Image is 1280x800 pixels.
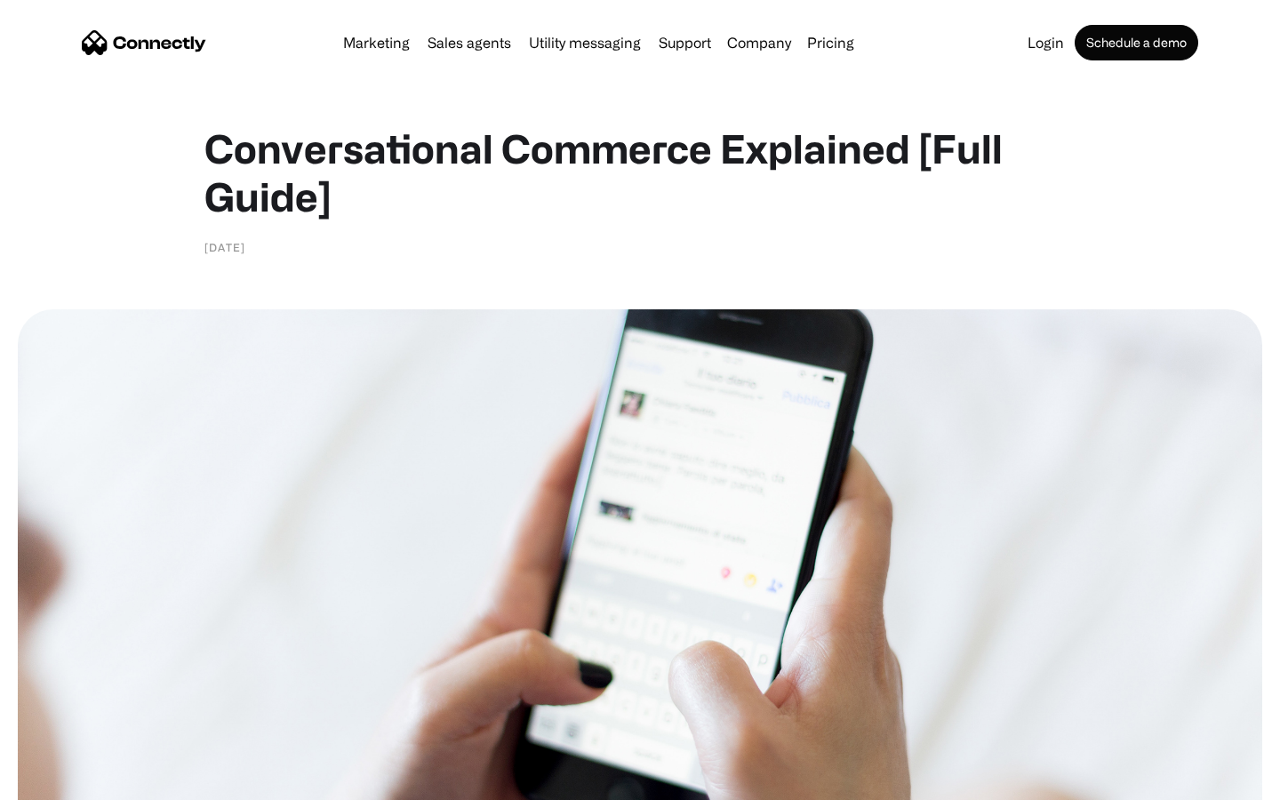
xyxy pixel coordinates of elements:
ul: Language list [36,769,107,794]
a: Sales agents [420,36,518,50]
a: Utility messaging [522,36,648,50]
div: [DATE] [204,238,245,256]
a: Marketing [336,36,417,50]
a: Support [652,36,718,50]
h1: Conversational Commerce Explained [Full Guide] [204,124,1076,220]
div: Company [727,30,791,55]
aside: Language selected: English [18,769,107,794]
a: Login [1020,36,1071,50]
a: Pricing [800,36,861,50]
a: Schedule a demo [1075,25,1198,60]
